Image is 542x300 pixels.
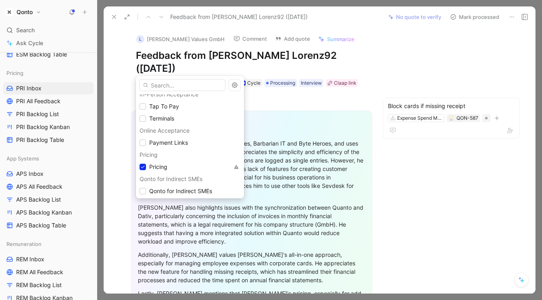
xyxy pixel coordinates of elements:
[149,103,179,110] span: Tap To Pay
[139,79,225,91] input: Search...
[149,115,174,122] span: Terminals
[149,163,167,170] span: Pricing
[149,187,212,194] span: Qonto for Indirect SMEs
[149,139,188,146] span: Payment Links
